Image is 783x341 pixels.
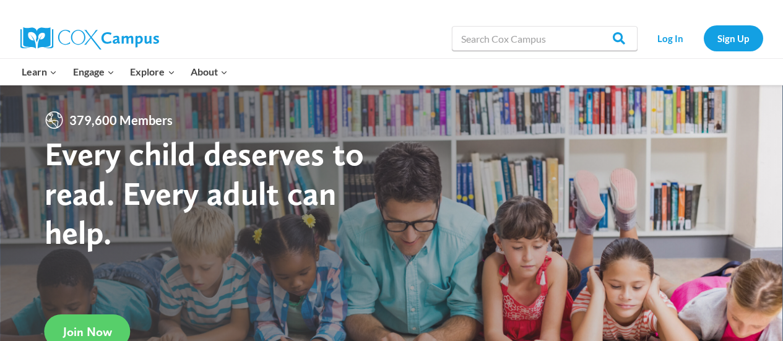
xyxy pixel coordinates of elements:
[63,324,112,339] span: Join Now
[22,64,57,80] span: Learn
[452,26,638,51] input: Search Cox Campus
[130,64,175,80] span: Explore
[704,25,763,51] a: Sign Up
[644,25,698,51] a: Log In
[73,64,115,80] span: Engage
[644,25,763,51] nav: Secondary Navigation
[191,64,228,80] span: About
[64,110,178,130] span: 379,600 Members
[45,134,364,252] strong: Every child deserves to read. Every adult can help.
[14,59,236,85] nav: Primary Navigation
[20,27,159,50] img: Cox Campus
